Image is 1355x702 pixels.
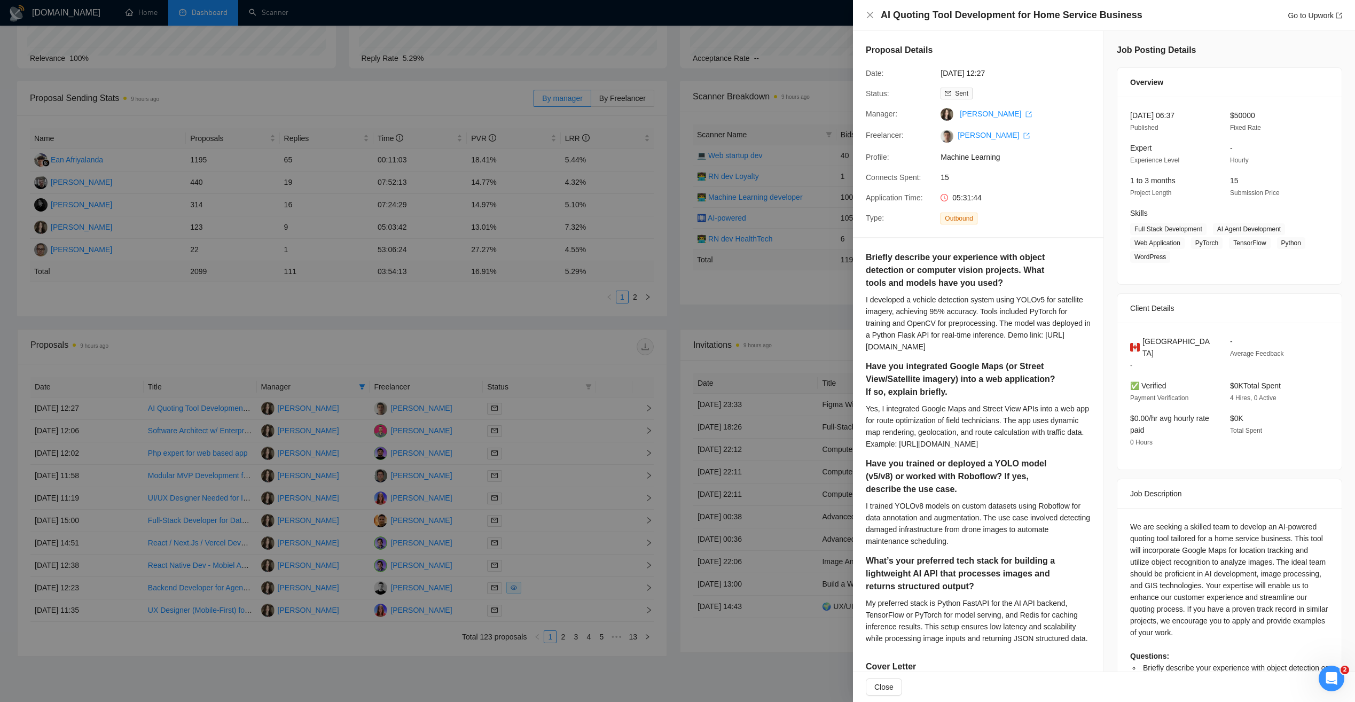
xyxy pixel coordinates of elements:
img: c1JrBMKs4n6n1XTwr9Ch9l6Wx8P0d_I_SvDLcO1YUT561ZyDL7tww5njnySs8rLO2E [941,130,953,143]
span: 05:31:44 [952,193,982,202]
span: Experience Level [1130,157,1179,164]
span: TensorFlow [1229,237,1270,249]
span: $0K [1230,414,1243,423]
h5: Job Posting Details [1117,44,1196,57]
span: - [1230,337,1233,346]
span: PyTorch [1191,237,1223,249]
span: 15 [1230,176,1239,185]
span: export [1336,12,1342,19]
span: mail [945,90,951,97]
button: Close [866,11,874,20]
span: - [1230,144,1233,152]
a: [PERSON_NAME] export [958,131,1030,139]
span: close [866,11,874,19]
div: My preferred stack is Python FastAPI for the AI API backend, TensorFlow or PyTorch for model serv... [866,597,1091,644]
span: 0 Hours [1130,439,1153,446]
span: Fixed Rate [1230,124,1261,131]
span: Skills [1130,209,1148,217]
span: Connects Spent: [866,173,921,182]
h4: AI Quoting Tool Development for Home Service Business [881,9,1142,22]
span: AI Agent Development [1213,223,1285,235]
span: Hourly [1230,157,1249,164]
span: - [1130,362,1132,369]
div: Job Description [1130,479,1329,508]
span: 4 Hires, 0 Active [1230,394,1276,402]
span: [DATE] 06:37 [1130,111,1174,120]
span: Web Application [1130,237,1185,249]
h5: Briefly describe your experience with object detection or computer vision projects. What tools an... [866,251,1057,290]
span: export [1023,132,1030,139]
span: clock-circle [941,194,948,201]
h5: Have you integrated Google Maps (or Street View/Satellite imagery) into a web application? If so,... [866,360,1057,399]
h5: What’s your preferred tech stack for building a lightweight AI API that processes images and retu... [866,555,1057,593]
a: Go to Upworkexport [1288,11,1342,20]
span: Submission Price [1230,189,1280,197]
span: Profile: [866,153,889,161]
span: Manager: [866,110,897,118]
span: Outbound [941,213,977,224]
span: [GEOGRAPHIC_DATA] [1142,336,1213,359]
div: Client Details [1130,294,1329,323]
img: 🇨🇦 [1130,341,1140,353]
span: Payment Verification [1130,394,1188,402]
h5: Cover Letter [866,660,916,673]
a: [PERSON_NAME] export [960,110,1032,118]
div: I developed a vehicle detection system using YOLOv5 for satellite imagery, achieving 95% accuracy... [866,294,1091,353]
span: Full Stack Development [1130,223,1207,235]
iframe: Intercom live chat [1319,666,1344,691]
span: Total Spent [1230,427,1262,434]
span: Sent [955,90,968,97]
span: Published [1130,124,1158,131]
span: Project Length [1130,189,1171,197]
span: ✅ Verified [1130,381,1166,390]
h5: Proposal Details [866,44,933,57]
span: export [1025,111,1032,118]
span: Machine Learning [941,151,1101,163]
span: $50000 [1230,111,1255,120]
span: Close [874,681,894,693]
div: I trained YOLOv8 models on custom datasets using Roboflow for data annotation and augmentation. T... [866,500,1091,547]
span: Date: [866,69,883,77]
span: Freelancer: [866,131,904,139]
span: 2 [1341,666,1349,674]
span: 15 [941,171,1101,183]
span: 1 to 3 months [1130,176,1176,185]
h5: Have you trained or deployed a YOLO model (v5/v8) or worked with Roboflow? If yes, describe the u... [866,457,1057,496]
button: Close [866,678,902,696]
span: Expert [1130,144,1152,152]
span: $0.00/hr avg hourly rate paid [1130,414,1209,434]
div: Yes, I integrated Google Maps and Street View APIs into a web app for route optimization of field... [866,403,1091,450]
span: WordPress [1130,251,1170,263]
span: Application Time: [866,193,923,202]
span: Status: [866,89,889,98]
span: $0K Total Spent [1230,381,1281,390]
span: Average Feedback [1230,350,1284,357]
span: [DATE] 12:27 [941,67,1101,79]
span: Type: [866,214,884,222]
strong: Questions: [1130,652,1169,660]
span: Briefly describe your experience with object detection or computer vision projects. What tools an... [1143,664,1328,696]
span: Overview [1130,76,1163,88]
span: Python [1277,237,1305,249]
